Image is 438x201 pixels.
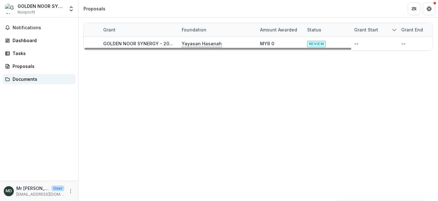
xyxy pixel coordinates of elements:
[13,37,71,44] div: Dashboard
[408,3,420,15] button: Partners
[18,3,64,9] div: GOLDEN NOOR SYNERGY
[99,23,178,36] div: Grant
[67,187,74,195] button: More
[178,26,210,33] div: Foundation
[99,26,119,33] div: Grant
[3,48,76,59] a: Tasks
[303,23,350,36] div: Status
[51,186,64,191] p: User
[6,189,12,193] div: Mr Dastan
[3,61,76,71] a: Proposals
[307,41,326,47] span: REVIEW
[103,41,250,46] a: GOLDEN NOOR SYNERGY - 2025 - HSEF2025 - [GEOGRAPHIC_DATA]
[13,63,71,70] div: Proposals
[67,3,76,15] button: Open entity switcher
[303,26,325,33] div: Status
[350,23,398,36] div: Grant start
[178,23,256,36] div: Foundation
[256,23,303,36] div: Amount awarded
[3,23,76,33] button: Notifications
[398,26,427,33] div: Grant end
[256,26,301,33] div: Amount awarded
[13,25,73,31] span: Notifications
[401,40,406,47] div: --
[260,40,274,47] div: MYR 0
[350,26,382,33] div: Grant start
[18,9,35,15] span: Nonprofit
[16,192,64,197] p: [EMAIL_ADDRESS][DOMAIN_NAME]
[182,40,222,47] p: Yayasan Hasanah
[13,50,71,57] div: Tasks
[81,4,108,13] nav: breadcrumb
[83,5,105,12] div: Proposals
[423,3,435,15] button: Get Help
[5,4,15,14] img: GOLDEN NOOR SYNERGY
[392,27,397,32] svg: sorted descending
[354,40,359,47] div: --
[3,74,76,84] a: Documents
[3,35,76,46] a: Dashboard
[13,76,71,82] div: Documents
[16,185,49,192] p: Mr [PERSON_NAME]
